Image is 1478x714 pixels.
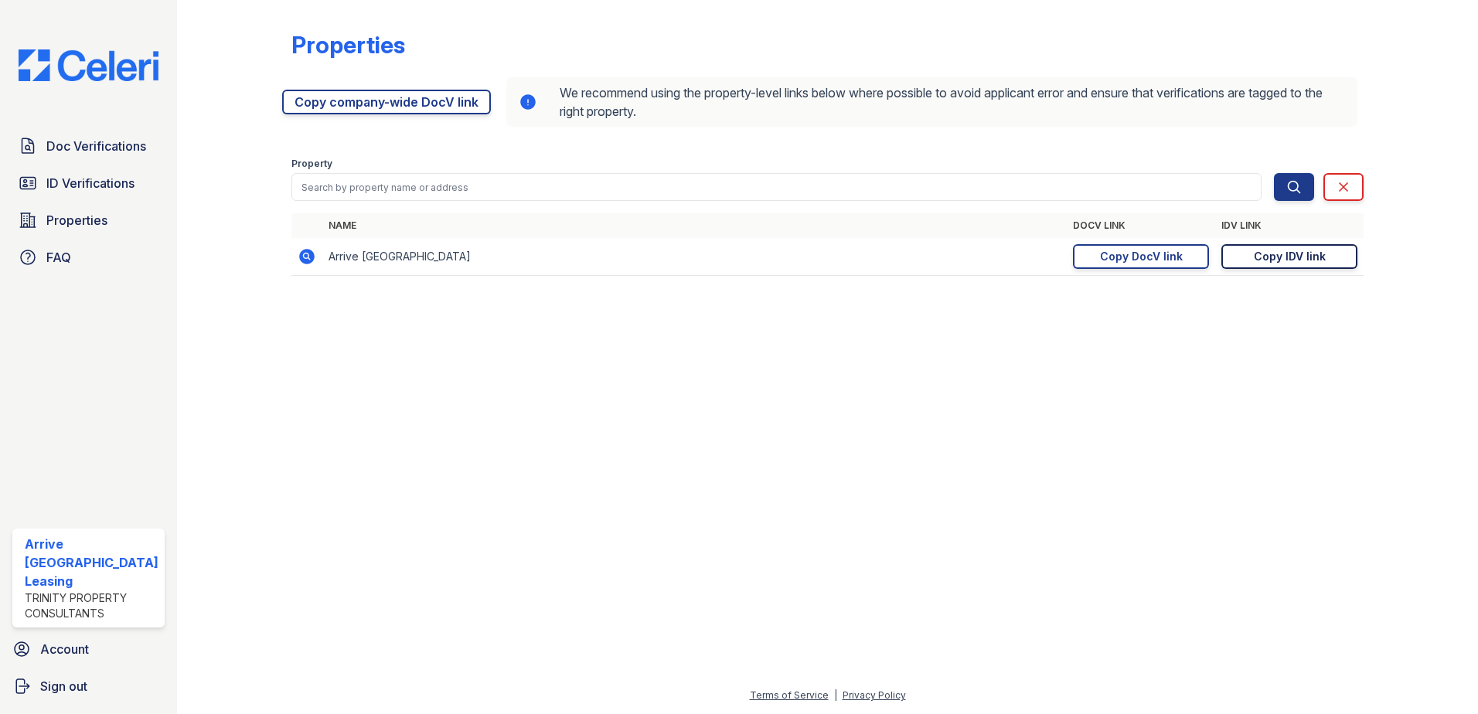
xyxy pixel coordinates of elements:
th: IDV Link [1215,213,1364,238]
span: ID Verifications [46,174,135,192]
div: | [834,689,837,701]
span: FAQ [46,248,71,267]
input: Search by property name or address [291,173,1262,201]
span: Account [40,640,89,658]
a: Terms of Service [750,689,829,701]
a: FAQ [12,242,165,273]
span: Properties [46,211,107,229]
a: Properties [12,205,165,236]
div: Trinity Property Consultants [25,590,158,621]
a: Copy IDV link [1221,244,1357,269]
div: Properties [291,31,405,59]
span: Sign out [40,677,87,695]
a: Sign out [6,671,171,702]
a: ID Verifications [12,168,165,199]
div: Copy IDV link [1254,249,1326,264]
a: Account [6,634,171,665]
th: DocV Link [1067,213,1215,238]
a: Copy company-wide DocV link [282,90,491,114]
a: Copy DocV link [1073,244,1209,269]
div: Arrive [GEOGRAPHIC_DATA] Leasing [25,535,158,590]
span: Doc Verifications [46,137,146,155]
td: Arrive [GEOGRAPHIC_DATA] [322,238,1068,276]
label: Property [291,158,332,170]
th: Name [322,213,1068,238]
div: We recommend using the property-level links below where possible to avoid applicant error and ens... [506,77,1358,127]
img: CE_Logo_Blue-a8612792a0a2168367f1c8372b55b34899dd931a85d93a1a3d3e32e68fde9ad4.png [6,49,171,81]
div: Copy DocV link [1100,249,1183,264]
a: Privacy Policy [843,689,906,701]
a: Doc Verifications [12,131,165,161]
